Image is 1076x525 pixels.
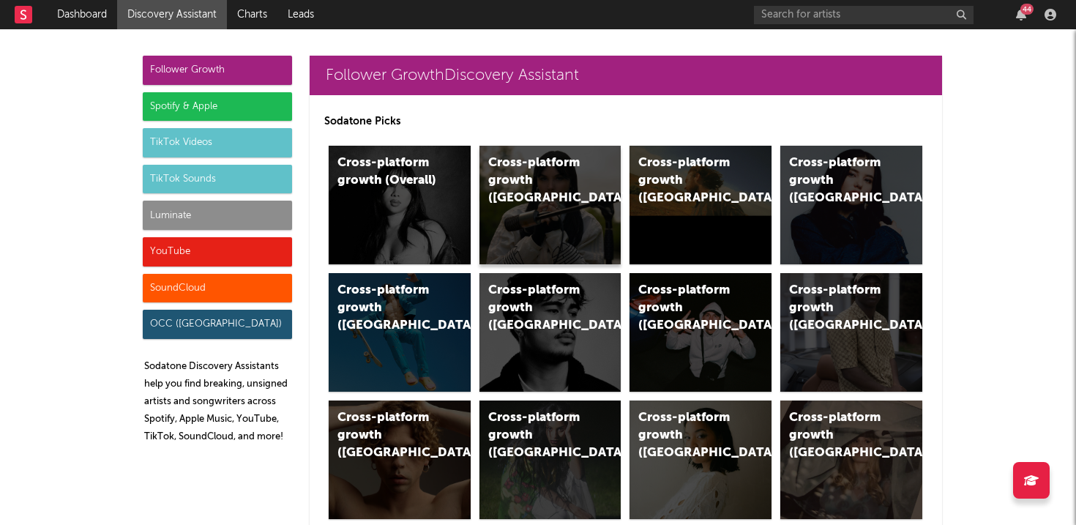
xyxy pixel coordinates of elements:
div: Cross-platform growth ([GEOGRAPHIC_DATA]) [789,282,889,335]
p: Sodatone Discovery Assistants help you find breaking, unsigned artists and songwriters across Spo... [144,358,292,446]
a: Cross-platform growth ([GEOGRAPHIC_DATA]) [780,401,922,519]
div: Cross-platform growth ([GEOGRAPHIC_DATA]) [789,154,889,207]
div: TikTok Videos [143,128,292,157]
a: Cross-platform growth ([GEOGRAPHIC_DATA]/GSA) [629,273,771,392]
div: Cross-platform growth ([GEOGRAPHIC_DATA]) [488,154,588,207]
a: Cross-platform growth ([GEOGRAPHIC_DATA]) [479,273,621,392]
div: Cross-platform growth ([GEOGRAPHIC_DATA]) [337,282,437,335]
div: Cross-platform growth ([GEOGRAPHIC_DATA]/GSA) [638,282,738,335]
div: SoundCloud [143,274,292,303]
a: Cross-platform growth (Overall) [329,146,471,264]
p: Sodatone Picks [324,113,927,130]
div: Cross-platform growth ([GEOGRAPHIC_DATA]) [789,409,889,462]
div: YouTube [143,237,292,267]
a: Cross-platform growth ([GEOGRAPHIC_DATA]) [479,401,621,519]
a: Cross-platform growth ([GEOGRAPHIC_DATA]) [629,401,771,519]
a: Cross-platform growth ([GEOGRAPHIC_DATA]) [479,146,621,264]
div: Cross-platform growth ([GEOGRAPHIC_DATA]) [488,409,588,462]
a: Cross-platform growth ([GEOGRAPHIC_DATA]) [780,273,922,392]
a: Cross-platform growth ([GEOGRAPHIC_DATA]) [329,273,471,392]
div: Cross-platform growth ([GEOGRAPHIC_DATA]) [638,409,738,462]
a: Cross-platform growth ([GEOGRAPHIC_DATA]) [780,146,922,264]
div: Cross-platform growth (Overall) [337,154,437,190]
button: 44 [1016,9,1026,21]
a: Cross-platform growth ([GEOGRAPHIC_DATA]) [329,401,471,519]
div: 44 [1020,4,1034,15]
div: Luminate [143,201,292,230]
div: Follower Growth [143,56,292,85]
div: Cross-platform growth ([GEOGRAPHIC_DATA]) [638,154,738,207]
div: TikTok Sounds [143,165,292,194]
div: OCC ([GEOGRAPHIC_DATA]) [143,310,292,339]
div: Cross-platform growth ([GEOGRAPHIC_DATA]) [488,282,588,335]
a: Cross-platform growth ([GEOGRAPHIC_DATA]) [629,146,771,264]
input: Search for artists [754,6,974,24]
div: Cross-platform growth ([GEOGRAPHIC_DATA]) [337,409,437,462]
a: Follower GrowthDiscovery Assistant [310,56,942,95]
div: Spotify & Apple [143,92,292,122]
